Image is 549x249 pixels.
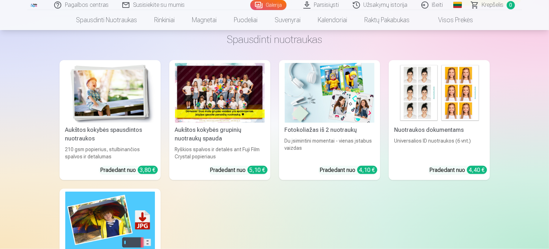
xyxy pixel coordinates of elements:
div: Aukštos kokybės spausdintos nuotraukos [62,126,158,143]
a: Raktų pakabukas [356,10,418,30]
img: Fotokoliažas iš 2 nuotraukų [285,63,374,123]
a: Magnetai [183,10,225,30]
a: Rinkiniai [146,10,183,30]
div: 4,40 € [467,166,487,174]
div: Ryškios spalvos ir detalės ant Fuji Film Crystal popieriaus [172,146,268,160]
div: 5,10 € [247,166,268,174]
div: Du įsimintini momentai - vienas įstabus vaizdas [282,137,377,160]
a: Aukštos kokybės spausdintos nuotraukos Aukštos kokybės spausdintos nuotraukos210 gsm popierius, s... [60,60,161,180]
a: Nuotraukos dokumentamsNuotraukos dokumentamsUniversalios ID nuotraukos (6 vnt.)Pradedant nuo 4,40 € [389,60,490,180]
div: Pradedant nuo [320,166,377,174]
div: 210 gsm popierius, stulbinančios spalvos ir detalumas [62,146,158,160]
a: Visos prekės [418,10,482,30]
img: /fa2 [30,3,38,7]
div: Aukštos kokybės grupinių nuotraukų spauda [172,126,268,143]
a: Fotokoliažas iš 2 nuotraukųFotokoliažas iš 2 nuotraukųDu įsimintini momentai - vienas įstabus vai... [279,60,380,180]
a: Aukštos kokybės grupinių nuotraukų spaudaRyškios spalvos ir detalės ant Fuji Film Crystal popieri... [169,60,270,180]
div: 3,80 € [138,166,158,174]
span: 0 [507,1,515,9]
div: Pradedant nuo [430,166,487,174]
div: Fotokoliažas iš 2 nuotraukų [282,126,377,134]
a: Spausdinti nuotraukas [67,10,146,30]
a: Suvenyrai [266,10,309,30]
div: Nuotraukos dokumentams [392,126,487,134]
a: Kalendoriai [309,10,356,30]
img: Aukštos kokybės spausdintos nuotraukos [65,63,155,123]
div: Pradedant nuo [100,166,158,174]
div: 4,10 € [357,166,377,174]
div: Universalios ID nuotraukos (6 vnt.) [392,137,487,160]
a: Puodeliai [225,10,266,30]
div: Pradedant nuo [210,166,268,174]
img: Nuotraukos dokumentams [394,63,484,123]
span: Krepšelis [482,1,504,9]
h3: Spausdinti nuotraukas [65,33,484,46]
